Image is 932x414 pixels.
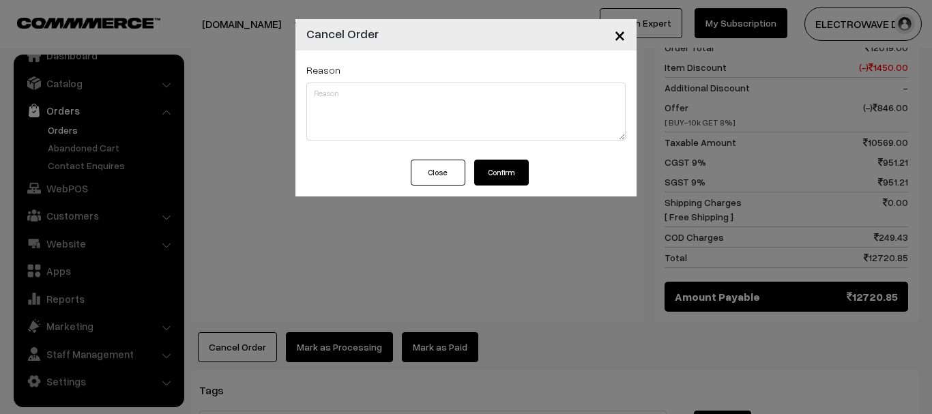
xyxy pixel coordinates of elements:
[614,22,626,47] span: ×
[411,160,465,186] button: Close
[474,160,529,186] button: Confirm
[306,25,379,43] h4: Cancel Order
[603,14,637,56] button: Close
[306,63,340,77] label: Reason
